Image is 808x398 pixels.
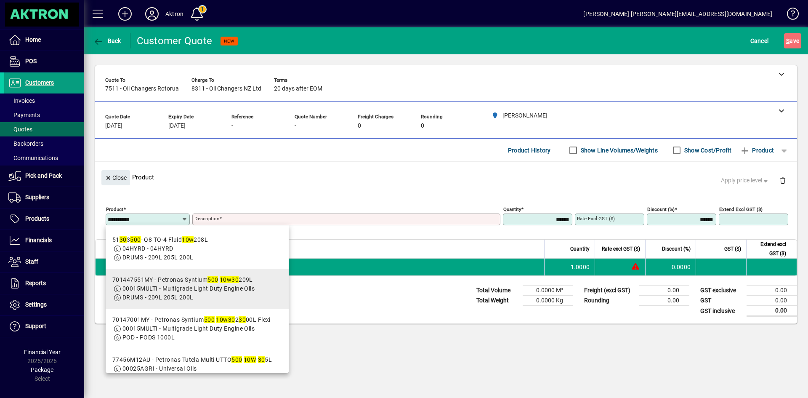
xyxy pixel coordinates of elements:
[718,173,773,188] button: Apply price level
[194,216,219,222] mat-label: Description
[25,79,54,86] span: Customers
[106,349,289,389] mat-option: 77456M12AU - Petronas Tutela Multi UTTO 500 10W-30 5L
[781,2,797,29] a: Knowledge Base
[25,280,46,286] span: Reports
[683,146,731,155] label: Show Cost/Profit
[112,235,208,244] div: 51 3 - Q8 TO-4 Fluid 208L
[106,269,289,309] mat-option: 701447551MY - Petronas Syntium 500 10w30 209L
[112,355,272,364] div: 77456M12AU - Petronas Tutela Multi UTTO - 5L
[4,51,84,72] a: POS
[773,170,793,190] button: Delete
[207,276,218,283] em: 500
[182,236,194,243] em: 10w
[25,323,46,329] span: Support
[25,172,62,179] span: Pick and Pack
[25,258,38,265] span: Staff
[752,240,786,258] span: Extend excl GST ($)
[122,254,194,261] span: DRUMS - 209L 205L 200L
[101,170,130,185] button: Close
[503,206,521,212] mat-label: Quantity
[231,276,239,283] em: 30
[748,33,771,48] button: Cancel
[639,296,689,306] td: 0.00
[4,108,84,122] a: Payments
[472,296,523,306] td: Total Weight
[25,36,41,43] span: Home
[112,315,271,324] div: 70147001MY - Petronas Syntium 2 00L Flexi
[571,263,590,271] span: 1.0000
[508,144,551,157] span: Product History
[721,176,770,185] span: Apply price level
[421,123,424,129] span: 0
[4,316,84,337] a: Support
[4,136,84,151] a: Backorders
[137,34,213,48] div: Customer Quote
[8,126,32,133] span: Quotes
[602,244,640,254] span: Rate excl GST ($)
[239,316,246,323] em: 30
[4,151,84,165] a: Communications
[95,162,797,192] div: Product
[99,174,132,181] app-page-header-button: Close
[8,155,58,161] span: Communications
[4,294,84,315] a: Settings
[220,276,231,283] em: 10w
[258,356,265,363] em: 30
[696,306,747,316] td: GST inclusive
[472,286,523,296] td: Total Volume
[106,229,289,269] mat-option: 51303500 - Q8 TO-4 Fluid 10w 208L
[130,236,141,243] em: 500
[4,122,84,136] a: Quotes
[580,296,639,306] td: Rounding
[4,166,84,187] a: Pick and Pack
[25,58,37,64] span: POS
[747,286,797,296] td: 0.00
[786,34,799,48] span: ave
[570,244,590,254] span: Quantity
[84,33,130,48] app-page-header-button: Back
[120,236,127,243] em: 30
[747,296,797,306] td: 0.00
[577,216,615,222] mat-label: Rate excl GST ($)
[358,123,361,129] span: 0
[579,146,658,155] label: Show Line Volumes/Weights
[122,285,255,292] span: 00015MULTI - Multigrade Light Duty Engine Oils
[106,206,123,212] mat-label: Product
[204,316,215,323] em: 500
[224,38,234,44] span: NEW
[165,7,183,21] div: Aktron
[662,244,691,254] span: Discount (%)
[105,85,179,92] span: 7511 - Oil Changers Rotorua
[122,365,197,372] span: 00025AGRI - Universal Oils
[91,33,123,48] button: Back
[645,259,696,275] td: 0.0000
[523,286,573,296] td: 0.0000 M³
[773,176,793,184] app-page-header-button: Delete
[523,296,573,306] td: 0.0000 Kg
[231,356,242,363] em: 500
[93,37,121,44] span: Back
[216,316,228,323] em: 10w
[122,334,175,341] span: POD - PODS 1000L
[724,244,741,254] span: GST ($)
[24,349,61,355] span: Financial Year
[647,206,675,212] mat-label: Discount (%)
[112,6,138,21] button: Add
[25,194,49,200] span: Suppliers
[4,187,84,208] a: Suppliers
[105,123,122,129] span: [DATE]
[639,286,689,296] td: 0.00
[750,34,769,48] span: Cancel
[8,140,43,147] span: Backorders
[106,309,289,349] mat-option: 70147001MY - Petronas Syntium 500 10w30 23000L Flexi
[580,286,639,296] td: Freight (excl GST)
[4,93,84,108] a: Invoices
[122,294,194,301] span: DRUMS - 209L 205L 200L
[25,301,47,308] span: Settings
[4,29,84,51] a: Home
[696,296,747,306] td: GST
[122,325,255,332] span: 00015MULTI - Multigrade Light Duty Engine Oils
[8,97,35,104] span: Invoices
[784,33,801,48] button: Save
[168,123,186,129] span: [DATE]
